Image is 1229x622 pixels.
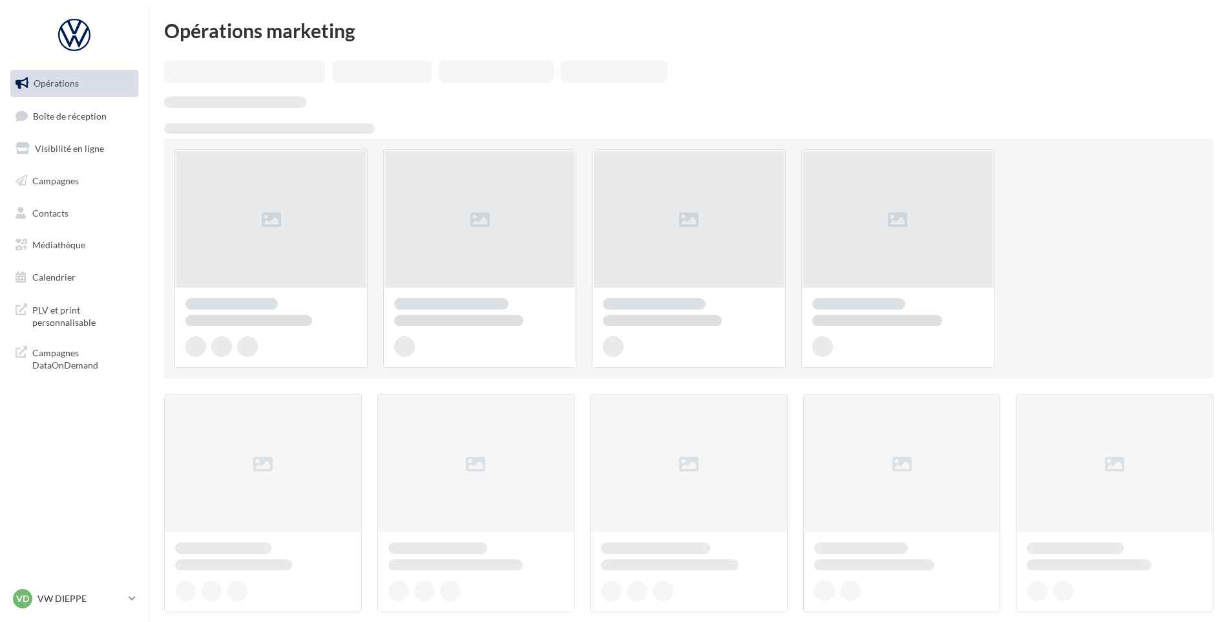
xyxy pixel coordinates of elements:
span: Campagnes [32,175,79,186]
span: Contacts [32,207,68,218]
span: Boîte de réception [33,110,107,121]
span: Calendrier [32,272,76,283]
span: Visibilité en ligne [35,143,104,154]
span: Opérations [34,78,79,89]
span: VD [16,592,29,605]
span: Campagnes DataOnDemand [32,344,133,372]
a: Campagnes [8,167,141,195]
a: Boîte de réception [8,102,141,130]
a: Médiathèque [8,231,141,259]
a: Campagnes DataOnDemand [8,339,141,377]
a: Calendrier [8,264,141,291]
a: Opérations [8,70,141,97]
a: Contacts [8,200,141,227]
p: VW DIEPPE [37,592,123,605]
a: Visibilité en ligne [8,135,141,162]
span: Médiathèque [32,239,85,250]
a: PLV et print personnalisable [8,296,141,334]
span: PLV et print personnalisable [32,301,133,329]
a: VD VW DIEPPE [10,586,138,611]
div: Opérations marketing [164,21,1213,40]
